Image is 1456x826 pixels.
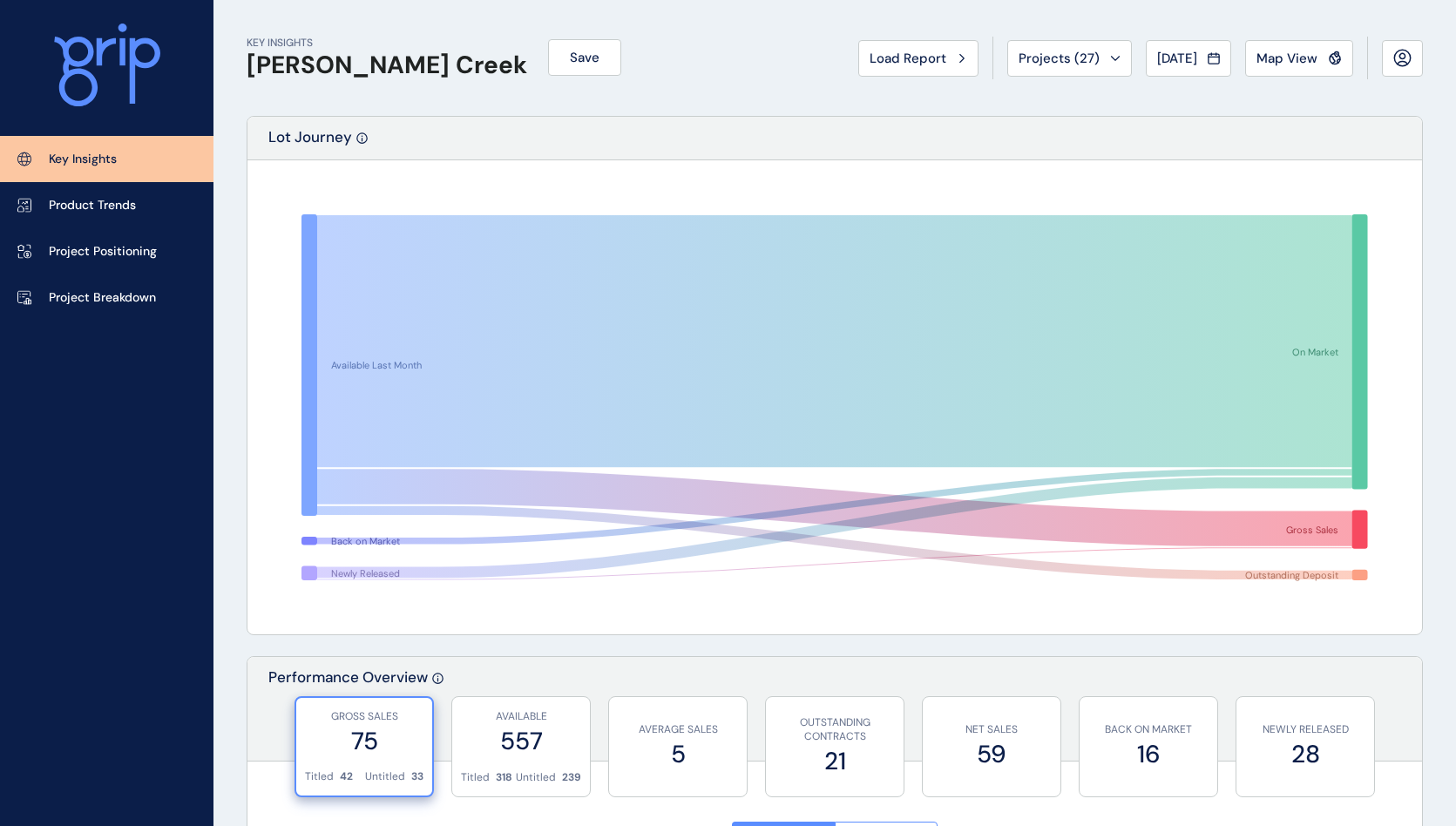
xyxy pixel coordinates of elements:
[931,722,1052,737] p: NET SALES
[247,51,527,80] h1: [PERSON_NAME] Creek
[1245,722,1365,737] p: NEWLY RELEASED
[548,39,621,76] button: Save
[775,744,895,778] label: 21
[618,737,738,771] label: 5
[305,724,423,758] label: 75
[461,770,490,785] p: Titled
[268,127,352,159] p: Lot Journey
[858,40,979,77] button: Load Report
[1088,737,1209,771] label: 16
[247,36,527,51] p: KEY INSIGHTS
[340,769,353,784] p: 42
[411,769,423,784] p: 33
[1146,40,1231,77] button: [DATE]
[1088,722,1209,737] p: BACK ON MARKET
[49,197,136,214] p: Product Trends
[870,50,946,67] span: Load Report
[461,724,581,758] label: 557
[1007,40,1132,77] button: Projects (27)
[1245,737,1365,771] label: 28
[775,715,895,745] p: OUTSTANDING CONTRACTS
[516,770,556,785] p: Untitled
[461,709,581,724] p: AVAILABLE
[562,770,581,785] p: 239
[1019,50,1100,67] span: Projects ( 27 )
[49,151,117,168] p: Key Insights
[305,709,423,724] p: GROSS SALES
[49,243,157,261] p: Project Positioning
[1256,50,1317,67] span: Map View
[1157,50,1197,67] span: [DATE]
[1245,40,1353,77] button: Map View
[365,769,405,784] p: Untitled
[305,769,334,784] p: Titled
[268,667,428,761] p: Performance Overview
[618,722,738,737] p: AVERAGE SALES
[931,737,1052,771] label: 59
[49,289,156,307] p: Project Breakdown
[570,49,599,66] span: Save
[496,770,512,785] p: 318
